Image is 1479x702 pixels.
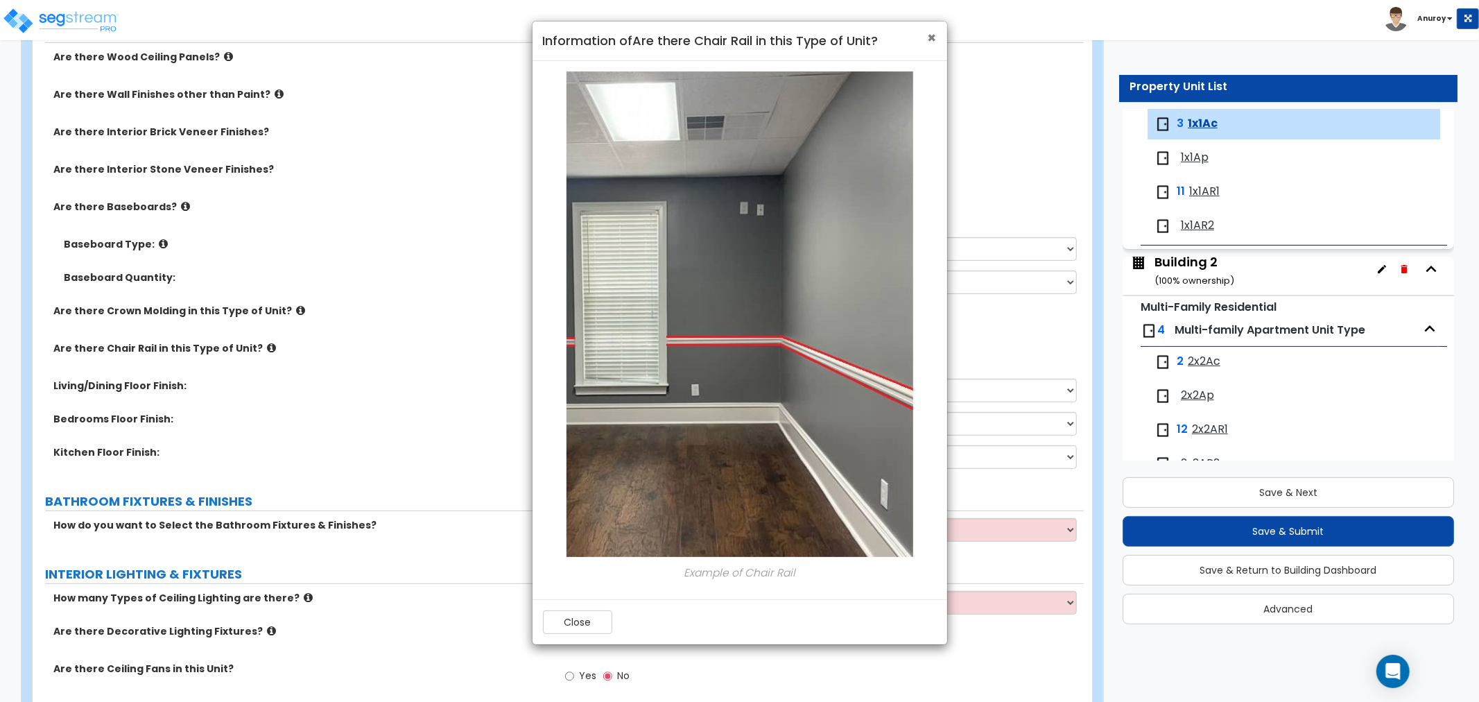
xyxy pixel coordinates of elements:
h4: Information of Are there Chair Rail in this Type of Unit? [543,32,937,50]
div: Open Intercom Messenger [1376,655,1410,688]
button: Close [928,31,937,45]
span: × [928,28,937,48]
i: Example of Chair Rail [684,565,795,580]
button: Close [543,610,612,634]
img: 2_Qy3Md0w.jpeg [566,71,913,557]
